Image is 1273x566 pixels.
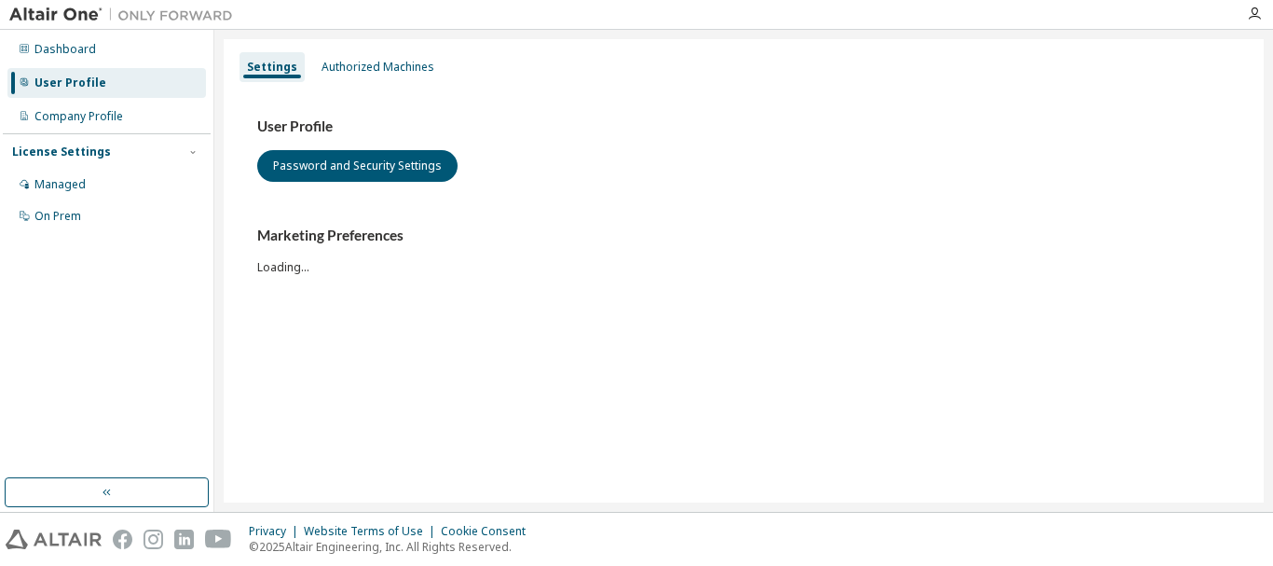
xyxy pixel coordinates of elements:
div: Cookie Consent [441,524,537,539]
button: Password and Security Settings [257,150,458,182]
img: instagram.svg [144,530,163,549]
div: Dashboard [34,42,96,57]
div: User Profile [34,76,106,90]
img: Altair One [9,6,242,24]
img: altair_logo.svg [6,530,102,549]
div: Website Terms of Use [304,524,441,539]
h3: User Profile [257,117,1230,136]
div: Loading... [257,227,1230,274]
p: © 2025 Altair Engineering, Inc. All Rights Reserved. [249,539,537,555]
div: On Prem [34,209,81,224]
h3: Marketing Preferences [257,227,1230,245]
img: linkedin.svg [174,530,194,549]
div: Authorized Machines [322,60,434,75]
div: License Settings [12,145,111,159]
img: youtube.svg [205,530,232,549]
div: Company Profile [34,109,123,124]
div: Settings [247,60,297,75]
div: Managed [34,177,86,192]
div: Privacy [249,524,304,539]
img: facebook.svg [113,530,132,549]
